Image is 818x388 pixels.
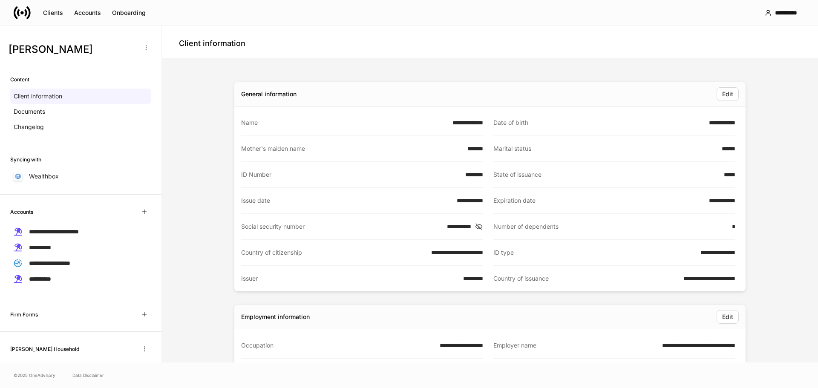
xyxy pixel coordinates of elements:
[9,43,136,56] h3: [PERSON_NAME]
[69,6,107,20] button: Accounts
[10,75,29,83] h6: Content
[493,222,727,231] div: Number of dependents
[179,38,245,49] h4: Client information
[10,104,151,119] a: Documents
[493,341,657,350] div: Employer name
[241,222,442,231] div: Social security number
[722,313,733,321] div: Edit
[10,345,79,353] h6: [PERSON_NAME] Household
[74,9,101,17] div: Accounts
[493,274,678,283] div: Country of issuance
[29,172,59,181] p: Wealthbox
[493,248,695,257] div: ID type
[72,372,104,379] a: Data Disclaimer
[10,155,41,164] h6: Syncing with
[241,313,310,321] div: Employment information
[14,123,44,131] p: Changelog
[722,90,733,98] div: Edit
[493,170,719,179] div: State of issuance
[14,107,45,116] p: Documents
[10,169,151,184] a: Wealthbox
[37,6,69,20] button: Clients
[241,274,458,283] div: Issuer
[14,92,62,101] p: Client information
[10,119,151,135] a: Changelog
[43,9,63,17] div: Clients
[493,196,704,205] div: Expiration date
[241,144,462,153] div: Mother's maiden name
[107,6,151,20] button: Onboarding
[10,89,151,104] a: Client information
[241,196,452,205] div: Issue date
[10,310,38,319] h6: Firm Forms
[493,118,704,127] div: Date of birth
[241,170,460,179] div: ID Number
[241,248,426,257] div: Country of citizenship
[717,310,739,324] button: Edit
[241,341,435,350] div: Occupation
[112,9,146,17] div: Onboarding
[241,90,297,98] div: General information
[717,87,739,101] button: Edit
[241,118,447,127] div: Name
[10,208,33,216] h6: Accounts
[493,144,717,153] div: Marital status
[14,372,55,379] span: © 2025 OneAdvisory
